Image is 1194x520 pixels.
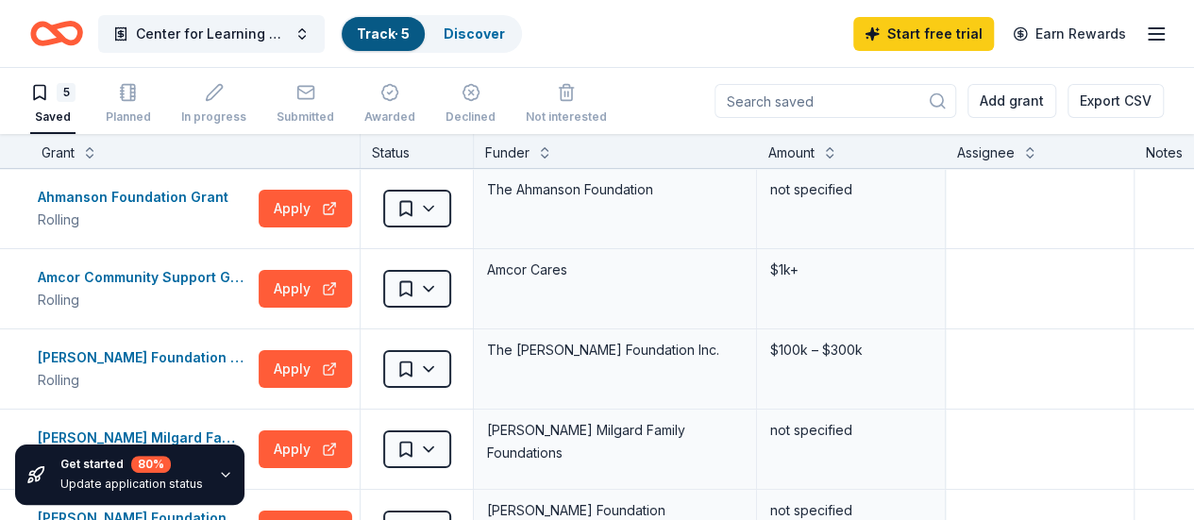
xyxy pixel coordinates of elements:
div: Grant [42,142,75,164]
div: Rolling [38,369,251,392]
div: Status [361,134,474,168]
span: Center for Learning Unlimited [136,23,287,45]
div: $100k – $300k [768,337,933,363]
div: 5 [57,83,76,102]
div: Assignee [957,142,1015,164]
button: [PERSON_NAME] Foundation Grant Programs - [GEOGRAPHIC_DATA]Rolling [38,346,251,392]
button: Track· 5Discover [340,15,522,53]
button: [PERSON_NAME] Milgard Family Foundations GrantsRolling [38,427,251,472]
div: not specified [768,176,933,203]
button: Center for Learning Unlimited [98,15,325,53]
div: [PERSON_NAME] Milgard Family Foundations [485,417,745,466]
div: Declined [446,109,496,125]
div: Amount [768,142,815,164]
button: In progress [181,75,246,134]
div: 80 % [131,456,171,473]
button: Awarded [364,75,415,134]
div: Notes [1146,142,1183,164]
button: Declined [446,75,496,134]
div: Get started [60,456,203,473]
button: Export CSV [1068,84,1164,118]
a: Earn Rewards [1001,17,1137,51]
div: The Ahmanson Foundation [485,176,745,203]
div: Ahmanson Foundation Grant [38,186,236,209]
button: Planned [106,75,151,134]
input: Search saved [715,84,956,118]
button: Submitted [277,75,334,134]
button: Apply [259,270,352,308]
div: The [PERSON_NAME] Foundation Inc. [485,337,745,363]
button: Apply [259,350,352,388]
button: Add grant [967,84,1056,118]
a: Discover [444,25,505,42]
div: Saved [30,109,76,125]
div: Not interested [526,109,607,125]
button: 5Saved [30,75,76,134]
div: Amcor Cares [485,257,745,283]
div: [PERSON_NAME] Foundation Grant Programs - [GEOGRAPHIC_DATA] [38,346,251,369]
a: Home [30,11,83,56]
div: not specified [768,417,933,444]
div: Rolling [38,209,236,231]
div: Awarded [364,109,415,125]
button: Amcor Community Support GrantsRolling [38,266,251,311]
div: Planned [106,109,151,125]
div: $1k+ [768,257,933,283]
div: Update application status [60,477,203,492]
a: Start free trial [853,17,994,51]
button: Apply [259,190,352,227]
a: Track· 5 [357,25,410,42]
div: Submitted [277,109,334,125]
button: Ahmanson Foundation GrantRolling [38,186,251,231]
button: Not interested [526,75,607,134]
div: Funder [485,142,530,164]
div: Rolling [38,289,251,311]
div: [PERSON_NAME] Milgard Family Foundations Grants [38,427,251,449]
div: Amcor Community Support Grants [38,266,251,289]
div: In progress [181,109,246,125]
